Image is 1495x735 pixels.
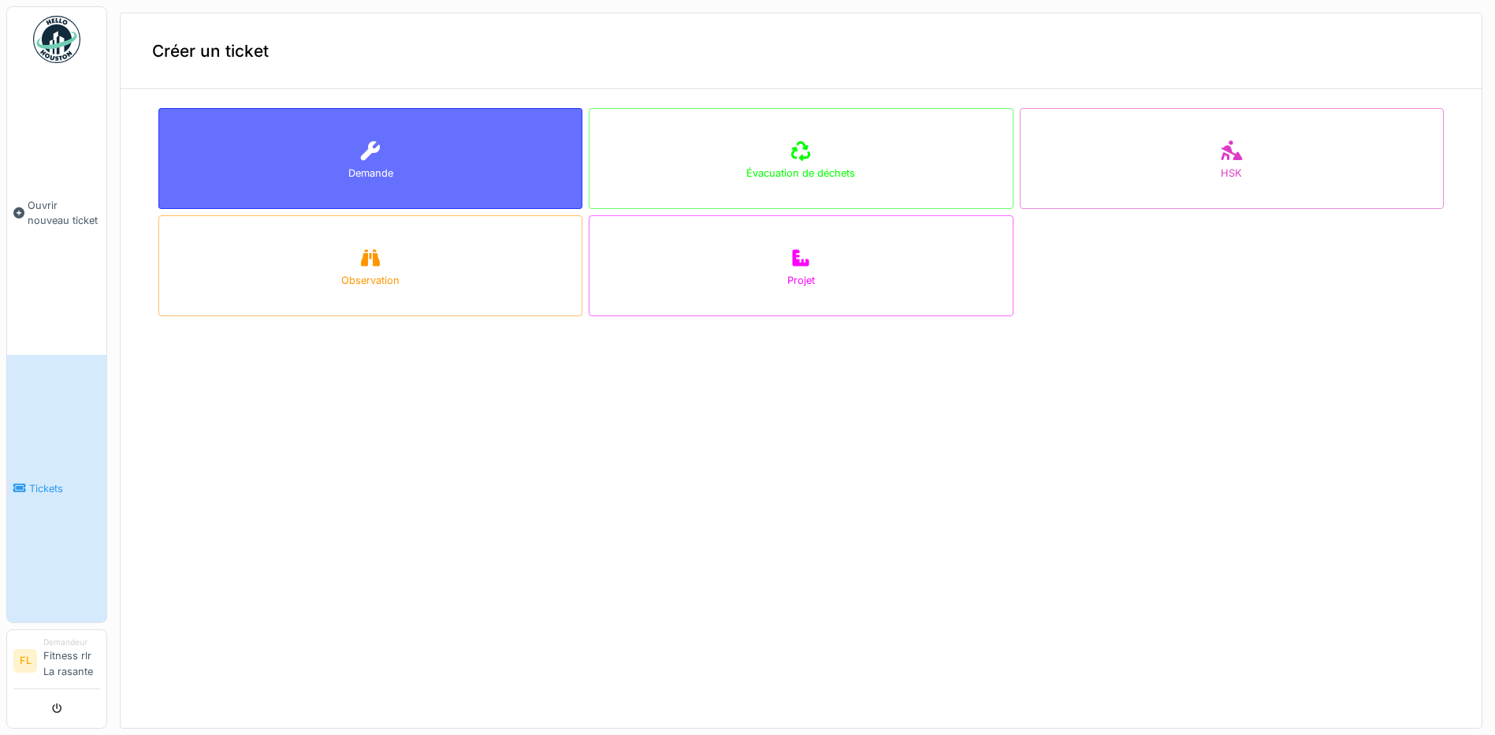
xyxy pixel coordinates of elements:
[29,481,100,496] span: Tickets
[121,13,1482,89] div: Créer un ticket
[1221,166,1242,181] div: HSK
[33,16,80,63] img: Badge_color-CXgf-gQk.svg
[746,166,855,181] div: Évacuation de déchets
[13,636,100,689] a: FL DemandeurFitness rlr La rasante
[28,198,100,228] span: Ouvrir nouveau ticket
[13,649,37,673] li: FL
[341,273,400,288] div: Observation
[787,273,815,288] div: Projet
[43,636,100,648] div: Demandeur
[43,636,100,685] li: Fitness rlr La rasante
[348,166,393,181] div: Demande
[7,355,106,622] a: Tickets
[7,72,106,355] a: Ouvrir nouveau ticket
